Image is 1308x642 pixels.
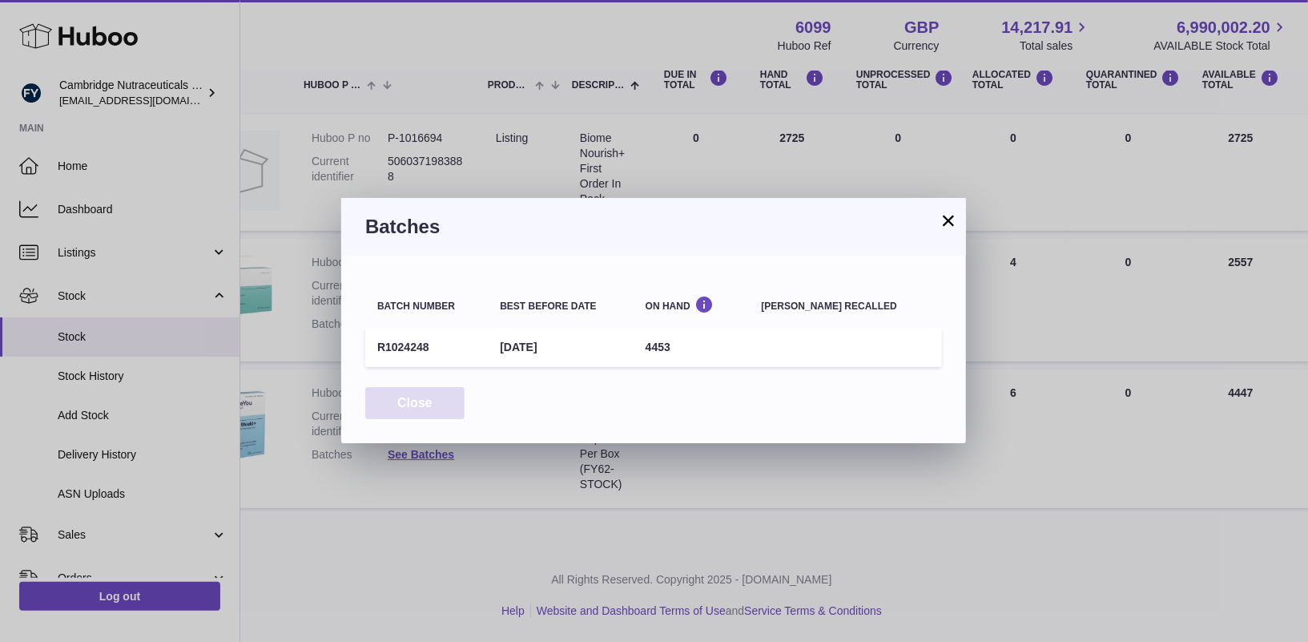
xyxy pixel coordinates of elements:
[365,328,488,367] td: R1024248
[646,296,738,311] div: On Hand
[365,387,465,420] button: Close
[634,328,750,367] td: 4453
[377,301,476,312] div: Batch number
[939,211,958,230] button: ×
[488,328,633,367] td: [DATE]
[365,214,942,240] h3: Batches
[762,301,930,312] div: [PERSON_NAME] recalled
[500,301,621,312] div: Best before date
